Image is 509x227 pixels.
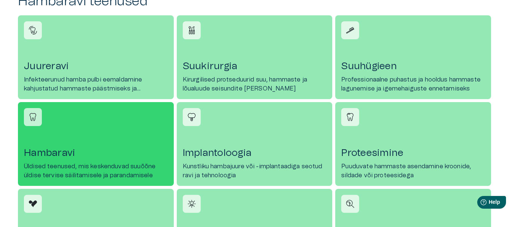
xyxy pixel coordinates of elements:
[345,25,356,36] img: Suuhügieen icon
[24,75,168,93] p: Infekteerunud hamba pulbi eemaldamine kahjustatud hammaste päästmiseks ja taastamiseks
[183,60,327,72] h4: Suukirurgia
[186,25,197,36] img: Suukirurgia icon
[341,162,485,180] p: Puuduvate hammaste asendamine kroonide, sildade või proteesidega
[341,60,485,72] h4: Suuhügieen
[24,162,168,180] p: Üldised teenused, mis keskenduvad suuõõne üldise tervise säilitamisele ja parandamisele
[183,147,327,159] h4: Implantoloogia
[27,111,38,123] img: Hambaravi icon
[186,111,197,123] img: Implantoloogia icon
[27,25,38,36] img: Juureravi icon
[27,198,38,209] img: Hammaste laminaadid icon
[451,193,509,214] iframe: Help widget launcher
[183,162,327,180] p: Kunstliku hambajuure või -implantaadiga seotud ravi ja tehnoloogia
[345,198,356,209] img: Konsultatsioon icon
[341,75,485,93] p: Professionaalne puhastus ja hooldus hammaste lagunemise ja igemehaiguste ennetamiseks
[186,198,197,209] img: Hammaste valgendamine icon
[341,147,485,159] h4: Proteesimine
[345,111,356,123] img: Proteesimine icon
[24,60,168,72] h4: Juureravi
[24,147,168,159] h4: Hambaravi
[183,75,327,93] p: Kirurgilised protseduurid suu, hammaste ja lõualuude seisundite [PERSON_NAME]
